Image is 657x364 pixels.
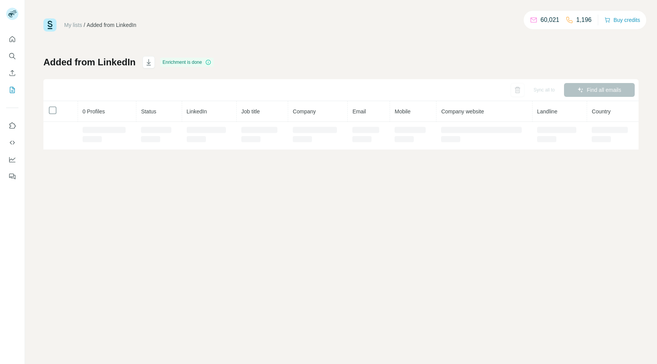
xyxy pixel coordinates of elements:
p: 1,196 [576,15,592,25]
button: Dashboard [6,153,18,166]
button: Use Surfe on LinkedIn [6,119,18,133]
div: Added from LinkedIn [87,21,136,29]
span: Job title [241,108,260,115]
div: Enrichment is done [160,58,214,67]
span: LinkedIn [187,108,207,115]
button: Quick start [6,32,18,46]
span: Landline [537,108,557,115]
button: Buy credits [604,15,640,25]
button: Enrich CSV [6,66,18,80]
p: 60,021 [541,15,559,25]
button: Use Surfe API [6,136,18,150]
h1: Added from LinkedIn [43,56,136,68]
span: 0 Profiles [83,108,105,115]
span: Company [293,108,316,115]
li: / [84,21,85,29]
button: Search [6,49,18,63]
button: My lists [6,83,18,97]
span: Email [352,108,366,115]
span: Company website [441,108,484,115]
span: Status [141,108,156,115]
span: Mobile [395,108,410,115]
a: My lists [64,22,82,28]
span: Country [592,108,611,115]
img: Surfe Logo [43,18,56,32]
button: Feedback [6,170,18,183]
